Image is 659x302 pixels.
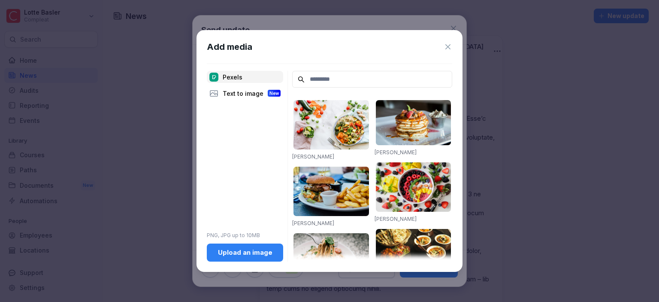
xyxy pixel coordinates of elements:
div: Pexels [207,71,283,83]
img: pexels.png [209,73,218,82]
div: Text to image [207,87,283,99]
a: [PERSON_NAME] [292,220,334,226]
a: [PERSON_NAME] [292,153,334,160]
img: pexels-photo-1279330.jpeg [293,233,369,283]
button: Upload an image [207,244,283,262]
div: Upload an image [214,248,276,257]
a: [PERSON_NAME] [375,216,417,222]
img: pexels-photo-376464.jpeg [376,100,451,145]
a: [PERSON_NAME] [375,149,417,156]
img: pexels-photo-958545.jpeg [376,229,451,270]
img: pexels-photo-1640777.jpeg [293,100,369,149]
div: New [268,90,281,97]
p: PNG, JPG up to 10MB [207,232,283,239]
h1: Add media [207,40,252,53]
img: pexels-photo-1099680.jpeg [376,162,451,212]
img: pexels-photo-70497.jpeg [293,167,369,216]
